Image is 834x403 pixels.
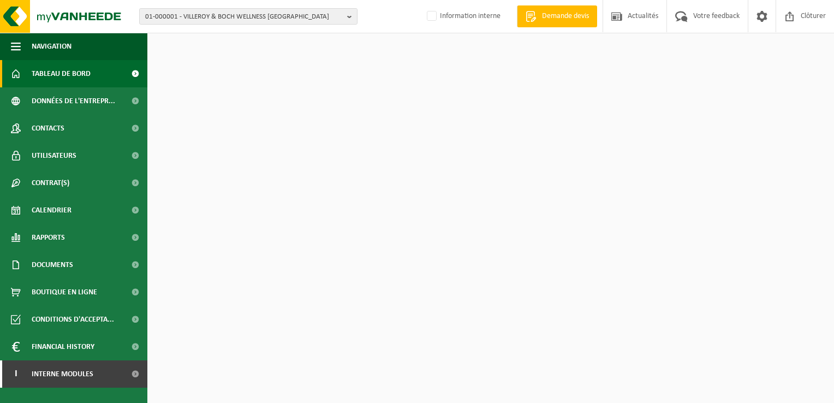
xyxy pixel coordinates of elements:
span: Données de l'entrepr... [32,87,115,115]
label: Information interne [425,8,501,25]
button: 01-000001 - VILLEROY & BOCH WELLNESS [GEOGRAPHIC_DATA] [139,8,358,25]
a: Demande devis [517,5,597,27]
span: Documents [32,251,73,278]
span: Navigation [32,33,72,60]
span: Contacts [32,115,64,142]
span: Utilisateurs [32,142,76,169]
span: Interne modules [32,360,93,388]
span: Calendrier [32,197,72,224]
span: Rapports [32,224,65,251]
span: Contrat(s) [32,169,69,197]
span: Financial History [32,333,94,360]
span: Boutique en ligne [32,278,97,306]
span: Demande devis [539,11,592,22]
span: 01-000001 - VILLEROY & BOCH WELLNESS [GEOGRAPHIC_DATA] [145,9,343,25]
span: Tableau de bord [32,60,91,87]
span: Conditions d'accepta... [32,306,114,333]
span: I [11,360,21,388]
